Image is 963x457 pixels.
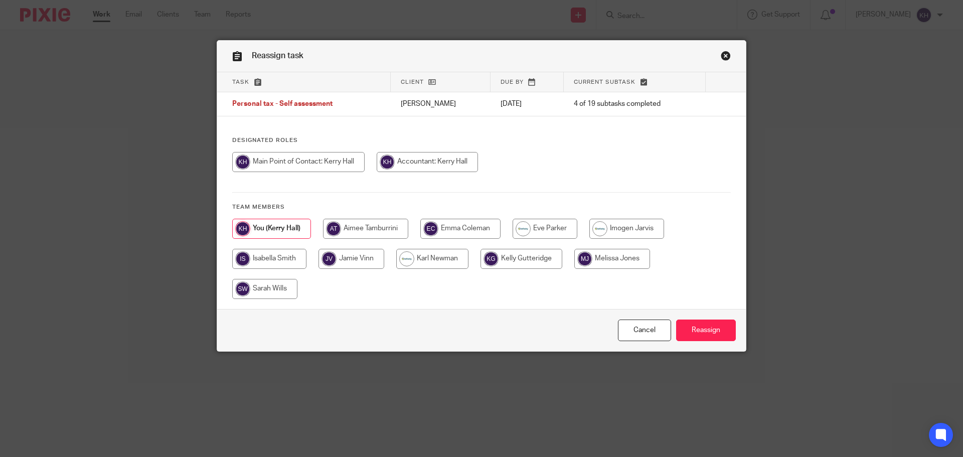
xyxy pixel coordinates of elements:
td: 4 of 19 subtasks completed [564,92,706,116]
span: Current subtask [574,79,635,85]
span: Client [401,79,424,85]
a: Close this dialog window [721,51,731,64]
p: [DATE] [501,99,554,109]
span: Personal tax - Self assessment [232,101,333,108]
input: Reassign [676,320,736,341]
p: [PERSON_NAME] [401,99,480,109]
span: Due by [501,79,524,85]
a: Close this dialog window [618,320,671,341]
h4: Designated Roles [232,136,731,144]
span: Task [232,79,249,85]
h4: Team members [232,203,731,211]
span: Reassign task [252,52,303,60]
